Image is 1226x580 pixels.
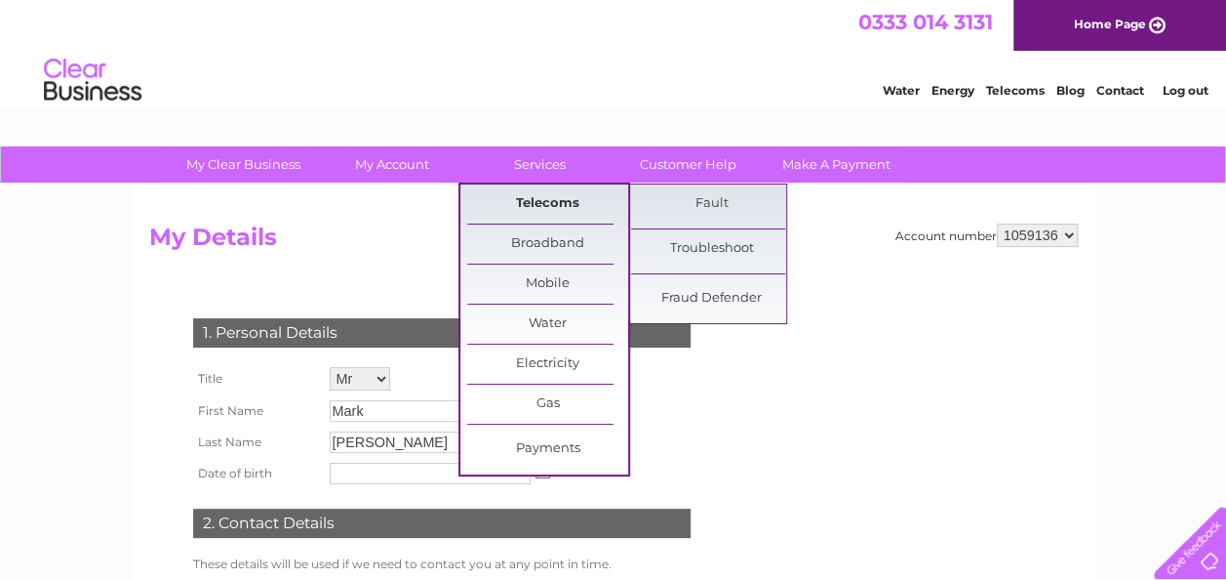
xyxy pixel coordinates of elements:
div: 1. Personal Details [193,318,691,348]
div: 2. Contact Details [193,509,691,538]
div: Clear Business is a trading name of Verastar Limited (registered in [GEOGRAPHIC_DATA] No. 3667643... [153,11,1075,95]
a: Fault [631,185,792,224]
a: My Account [311,146,472,183]
img: logo.png [43,51,142,110]
a: My Clear Business [163,146,324,183]
a: Broadband [467,225,628,264]
h2: My Details [149,224,1078,261]
a: Telecoms [467,185,628,224]
th: Title [188,362,325,395]
a: Mobile [467,265,628,304]
a: Electricity [467,345,628,384]
div: Account number [895,224,1078,247]
a: Make A Payment [756,146,917,183]
th: Date of birth [188,458,325,489]
a: Telecoms [986,83,1045,98]
a: Log out [1162,83,1207,98]
th: First Name [188,395,325,427]
a: Payments [467,430,628,469]
th: Last Name [188,427,325,458]
a: Fraud Defender [631,279,792,318]
a: Services [459,146,620,183]
a: 0333 014 3131 [858,10,993,34]
a: Water [883,83,920,98]
a: Energy [931,83,974,98]
a: Water [467,305,628,344]
a: Contact [1096,83,1144,98]
a: Gas [467,385,628,424]
a: Blog [1056,83,1085,98]
a: Customer Help [608,146,769,183]
a: Troubleshoot [631,229,792,269]
td: These details will be used if we need to contact you at any point in time. [188,553,695,576]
